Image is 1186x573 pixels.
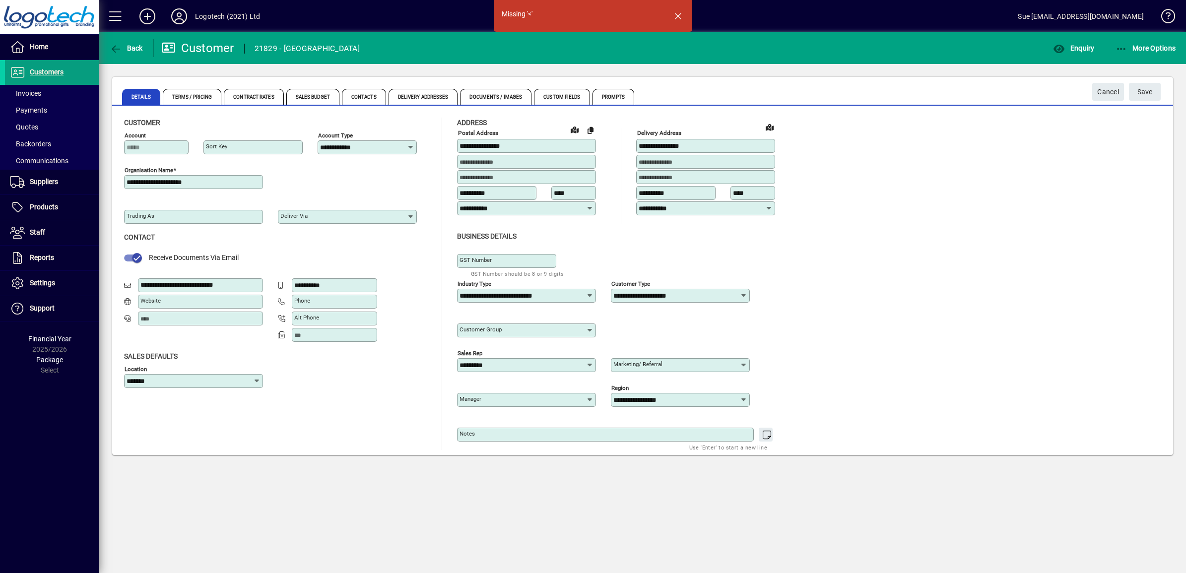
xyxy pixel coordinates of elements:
a: Reports [5,246,99,270]
mat-label: Notes [460,430,475,437]
a: Invoices [5,85,99,102]
button: Enquiry [1051,39,1097,57]
span: Sales Budget [286,89,339,105]
button: Add [132,7,163,25]
mat-label: GST Number [460,256,492,263]
span: Staff [30,228,45,236]
a: Quotes [5,119,99,135]
span: Customer [124,119,160,127]
span: Delivery Addresses [389,89,458,105]
button: Back [107,39,145,57]
mat-label: Trading as [127,212,154,219]
span: Contact [124,233,155,241]
mat-hint: Use 'Enter' to start a new line [689,442,767,453]
div: Sue [EMAIL_ADDRESS][DOMAIN_NAME] [1018,8,1144,24]
span: Enquiry [1053,44,1094,52]
button: Profile [163,7,195,25]
mat-label: Customer group [460,326,502,333]
mat-hint: GST Number should be 8 or 9 digits [471,268,564,279]
span: Quotes [10,123,38,131]
a: Support [5,296,99,321]
mat-label: Phone [294,297,310,304]
span: Receive Documents Via Email [149,254,239,261]
span: Details [122,89,160,105]
span: Customers [30,68,64,76]
span: S [1137,88,1141,96]
a: View on map [762,119,778,135]
mat-label: Account Type [318,132,353,139]
mat-label: Account [125,132,146,139]
mat-label: Location [125,365,147,372]
span: Settings [30,279,55,287]
span: More Options [1116,44,1176,52]
a: Settings [5,271,99,296]
span: Products [30,203,58,211]
mat-label: Customer type [611,280,650,287]
button: More Options [1113,39,1179,57]
span: Custom Fields [534,89,590,105]
span: Support [30,304,55,312]
span: Contract Rates [224,89,283,105]
span: Sales defaults [124,352,178,360]
a: Payments [5,102,99,119]
span: Back [110,44,143,52]
a: Communications [5,152,99,169]
span: Business details [457,232,517,240]
div: 21829 - [GEOGRAPHIC_DATA] [255,41,360,57]
mat-label: Region [611,384,629,391]
mat-label: Deliver via [280,212,308,219]
mat-label: Marketing/ Referral [613,361,662,368]
span: Terms / Pricing [163,89,222,105]
span: Documents / Images [460,89,531,105]
span: Invoices [10,89,41,97]
div: Logotech (2021) Ltd [195,8,260,24]
span: Prompts [593,89,635,105]
mat-label: Alt Phone [294,314,319,321]
span: Package [36,356,63,364]
span: Reports [30,254,54,261]
span: Suppliers [30,178,58,186]
span: Contacts [342,89,386,105]
a: Knowledge Base [1154,2,1174,34]
span: Home [30,43,48,51]
span: Address [457,119,487,127]
a: View on map [567,122,583,137]
a: Home [5,35,99,60]
app-page-header-button: Back [99,39,154,57]
span: ave [1137,84,1153,100]
span: Communications [10,157,68,165]
mat-label: Sales rep [458,349,482,356]
a: Backorders [5,135,99,152]
span: Backorders [10,140,51,148]
span: Cancel [1097,84,1119,100]
a: Staff [5,220,99,245]
mat-label: Sort key [206,143,227,150]
a: Products [5,195,99,220]
a: Suppliers [5,170,99,194]
span: Payments [10,106,47,114]
mat-label: Industry type [458,280,491,287]
button: Copy to Delivery address [583,122,598,138]
button: Cancel [1092,83,1124,101]
mat-label: Manager [460,395,481,402]
span: Financial Year [28,335,71,343]
div: Customer [161,40,234,56]
mat-label: Website [140,297,161,304]
mat-label: Organisation name [125,167,173,174]
button: Save [1129,83,1161,101]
